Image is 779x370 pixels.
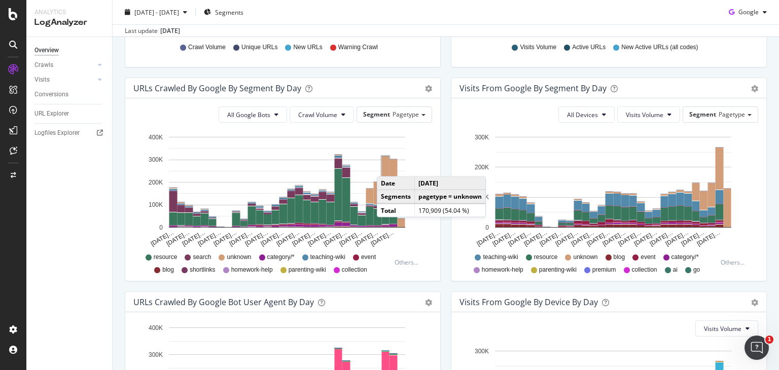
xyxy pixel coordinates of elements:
span: Crawl Volume [298,110,337,119]
span: Active URLs [572,43,606,52]
div: Overview [34,45,59,56]
div: URL Explorer [34,108,69,119]
td: Date [377,177,415,190]
span: teaching-wiki [483,253,518,262]
a: Conversions [34,89,105,100]
text: 100K [149,201,163,208]
button: Crawl Volume [290,106,354,123]
span: Segments [215,8,243,16]
a: Logfiles Explorer [34,128,105,138]
span: parenting-wiki [289,266,326,274]
text: 0 [159,224,163,231]
td: Total [377,203,415,216]
span: collection [342,266,367,274]
span: blog [614,253,625,262]
span: Visits Volume [626,110,663,119]
span: Unique URLs [241,43,277,52]
span: shortlinks [190,266,216,274]
div: URLs Crawled by Google bot User Agent By Day [133,297,314,307]
button: Segments [200,4,247,20]
text: 300K [149,156,163,163]
span: category/* [267,253,295,262]
div: Others... [721,258,749,267]
button: [DATE] - [DATE] [121,4,191,20]
div: [DATE] [160,26,180,35]
svg: A chart. [459,131,755,248]
text: 400K [149,134,163,141]
td: [DATE] [415,177,486,190]
text: 300K [475,134,489,141]
div: Last update [125,26,180,35]
text: 300K [475,348,489,355]
span: event [641,253,655,262]
span: unknown [227,253,251,262]
div: Analytics [34,8,104,17]
div: gear [751,299,758,306]
span: Google [738,8,759,16]
div: Crawls [34,60,53,70]
span: Pagetype [393,110,419,119]
text: 300K [149,351,163,358]
div: URLs Crawled by Google By Segment By Day [133,83,301,93]
span: [DATE] - [DATE] [134,8,179,16]
span: resource [534,253,558,262]
text: 400K [149,324,163,331]
svg: A chart. [133,131,429,248]
span: Warning Crawl [338,43,378,52]
div: gear [751,85,758,92]
span: search [193,253,211,262]
span: Pagetype [719,110,745,119]
div: Visits from Google By Segment By Day [459,83,607,93]
span: go [693,266,700,274]
td: 170,909 (54.04 %) [415,203,486,216]
span: ai [673,266,678,274]
div: LogAnalyzer [34,17,104,28]
span: category/* [671,253,699,262]
span: parenting-wiki [539,266,577,274]
div: gear [425,85,432,92]
div: gear [425,299,432,306]
span: collection [632,266,657,274]
span: 1 [765,336,773,344]
button: All Devices [558,106,615,123]
button: Google [725,4,771,20]
div: Conversions [34,89,68,100]
span: All Devices [567,110,598,119]
div: Logfiles Explorer [34,128,80,138]
a: URL Explorer [34,108,105,119]
button: Visits Volume [617,106,680,123]
span: premium [592,266,616,274]
span: unknown [573,253,597,262]
span: Visits Volume [520,43,556,52]
span: Crawl Volume [188,43,226,52]
iframe: Intercom live chat [745,336,769,360]
span: All Google Bots [227,110,270,119]
span: blog [162,266,174,274]
span: Segment [363,110,390,119]
a: Overview [34,45,105,56]
div: Others... [395,258,423,267]
span: homework-help [231,266,273,274]
text: 200K [149,179,163,186]
span: New URLs [293,43,322,52]
button: All Google Bots [219,106,287,123]
span: event [361,253,376,262]
text: 200K [475,164,489,171]
span: New Active URLs (all codes) [621,43,698,52]
text: 0 [485,224,489,231]
span: Segment [689,110,716,119]
button: Visits Volume [695,320,758,337]
a: Visits [34,75,95,85]
a: Crawls [34,60,95,70]
span: Visits Volume [704,324,741,333]
td: pagetype = unknown [415,190,486,204]
div: Visits From Google By Device By Day [459,297,598,307]
div: Visits [34,75,50,85]
span: teaching-wiki [310,253,345,262]
span: homework-help [482,266,523,274]
span: resource [154,253,178,262]
td: Segments [377,190,415,204]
